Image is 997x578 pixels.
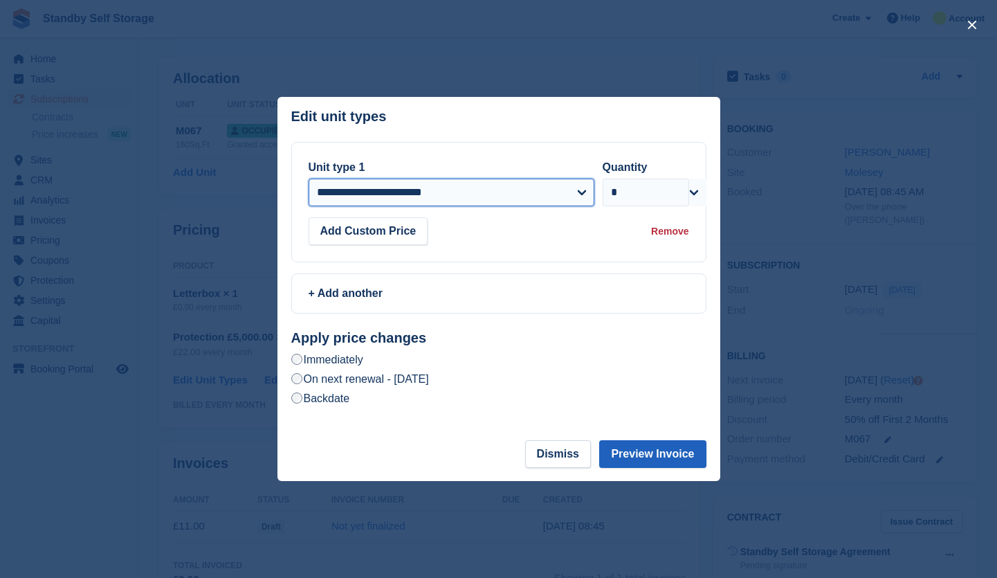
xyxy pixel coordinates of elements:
button: Dismiss [525,440,591,468]
label: Immediately [291,352,363,367]
div: + Add another [309,285,689,302]
input: Immediately [291,354,302,365]
label: Quantity [603,161,648,173]
p: Edit unit types [291,109,387,125]
a: + Add another [291,273,706,314]
button: Add Custom Price [309,217,428,245]
label: Backdate [291,391,350,406]
input: Backdate [291,392,302,404]
strong: Apply price changes [291,330,427,345]
button: close [961,14,983,36]
div: Remove [651,224,688,239]
label: Unit type 1 [309,161,365,173]
input: On next renewal - [DATE] [291,373,302,384]
button: Preview Invoice [599,440,706,468]
label: On next renewal - [DATE] [291,372,429,386]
